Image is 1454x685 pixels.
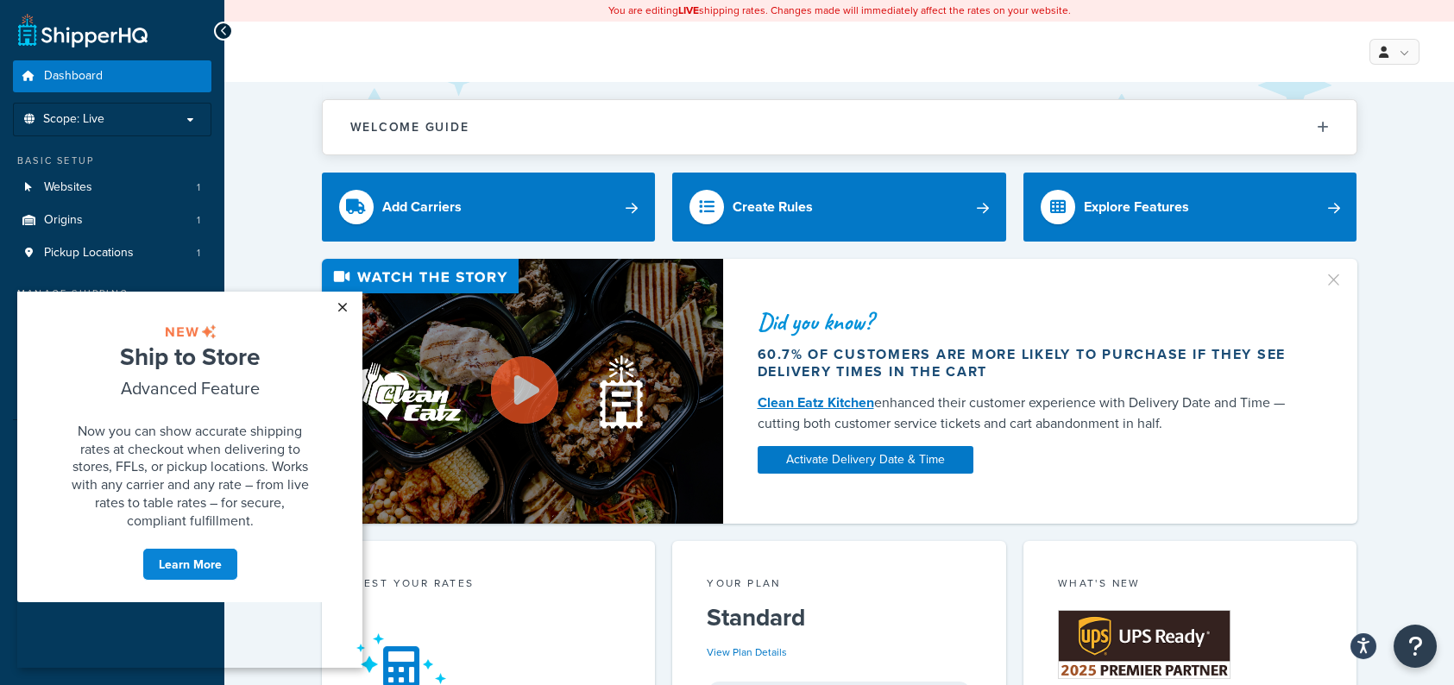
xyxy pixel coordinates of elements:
[707,604,972,632] h5: Standard
[13,286,211,301] div: Manage Shipping
[13,516,211,547] a: Analytics
[13,172,211,204] a: Websites1
[758,393,1303,434] div: enhanced their customer experience with Delivery Date and Time — cutting both customer service ti...
[13,305,211,337] a: Carriers
[1084,195,1189,219] div: Explore Features
[733,195,813,219] div: Create Rules
[13,237,211,269] a: Pickup Locations1
[322,259,723,524] img: Video thumbnail
[678,3,699,18] b: LIVE
[13,237,211,269] li: Pickup Locations
[350,121,469,134] h2: Welcome Guide
[44,69,103,84] span: Dashboard
[13,337,211,369] a: Shipping Rules
[672,173,1006,242] a: Create Rules
[103,47,242,82] span: Ship to Store
[104,84,242,109] span: Advanced Feature
[43,112,104,127] span: Scope: Live
[13,433,211,448] div: Resources
[323,100,1356,154] button: Welcome Guide
[356,575,621,595] div: Test your rates
[758,346,1303,380] div: 60.7% of customers are more likely to purchase if they see delivery times in the cart
[382,195,462,219] div: Add Carriers
[1394,625,1437,668] button: Open Resource Center
[13,370,211,402] a: Advanced Features2
[197,213,200,228] span: 1
[54,129,292,238] span: Now you can show accurate shipping rates at checkout when delivering to stores, FFLs, or pickup l...
[125,256,221,289] a: Learn More
[758,393,874,412] a: Clean Eatz Kitchen
[44,213,83,228] span: Origins
[707,644,787,660] a: View Plan Details
[44,180,92,195] span: Websites
[13,154,211,168] div: Basic Setup
[1023,173,1357,242] a: Explore Features
[44,246,134,261] span: Pickup Locations
[1058,575,1323,595] div: What's New
[322,173,656,242] a: Add Carriers
[13,204,211,236] a: Origins1
[197,246,200,261] span: 1
[197,180,200,195] span: 1
[13,204,211,236] li: Origins
[13,172,211,204] li: Websites
[13,548,211,579] a: Help Docs
[13,452,211,483] a: Test Your Rates
[758,446,973,474] a: Activate Delivery Date & Time
[13,60,211,92] a: Dashboard
[758,310,1303,334] div: Did you know?
[13,370,211,402] li: Advanced Features
[13,484,211,515] a: Marketplace
[707,575,972,595] div: Your Plan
